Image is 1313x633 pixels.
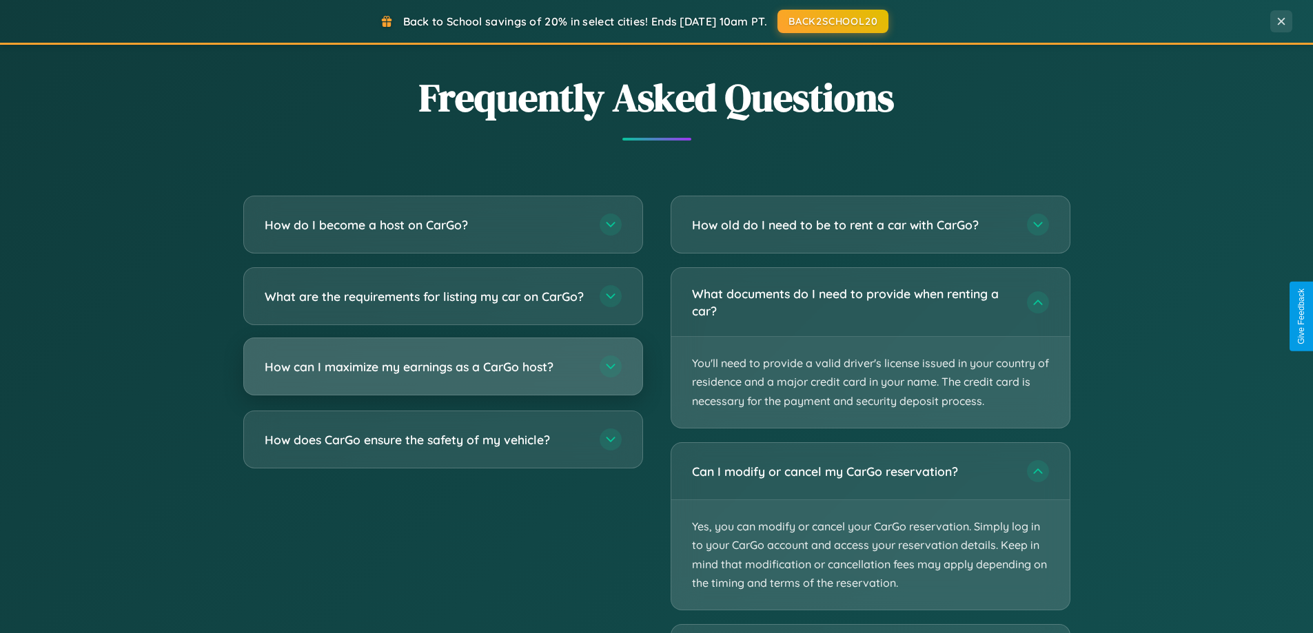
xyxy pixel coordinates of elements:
h2: Frequently Asked Questions [243,71,1070,124]
h3: What are the requirements for listing my car on CarGo? [265,288,586,305]
h3: How does CarGo ensure the safety of my vehicle? [265,431,586,448]
h3: How can I maximize my earnings as a CarGo host? [265,358,586,375]
h3: Can I modify or cancel my CarGo reservation? [692,463,1013,480]
p: You'll need to provide a valid driver's license issued in your country of residence and a major c... [671,337,1070,428]
p: Yes, you can modify or cancel your CarGo reservation. Simply log in to your CarGo account and acc... [671,500,1070,610]
div: Give Feedback [1296,289,1306,344]
button: BACK2SCHOOL20 [777,10,888,33]
h3: How old do I need to be to rent a car with CarGo? [692,216,1013,234]
span: Back to School savings of 20% in select cities! Ends [DATE] 10am PT. [403,14,767,28]
h3: What documents do I need to provide when renting a car? [692,285,1013,319]
h3: How do I become a host on CarGo? [265,216,586,234]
